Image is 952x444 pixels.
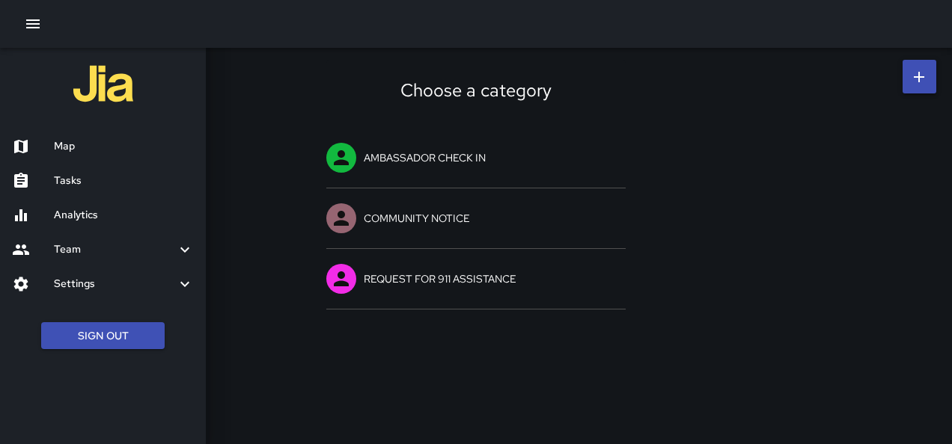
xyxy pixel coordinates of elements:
[54,138,194,155] h6: Map
[41,322,165,350] button: Sign Out
[54,241,176,258] h6: Team
[54,207,194,223] h6: Analytics
[54,276,176,292] h6: Settings
[73,54,133,114] img: jia-logo
[54,173,194,189] h6: Tasks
